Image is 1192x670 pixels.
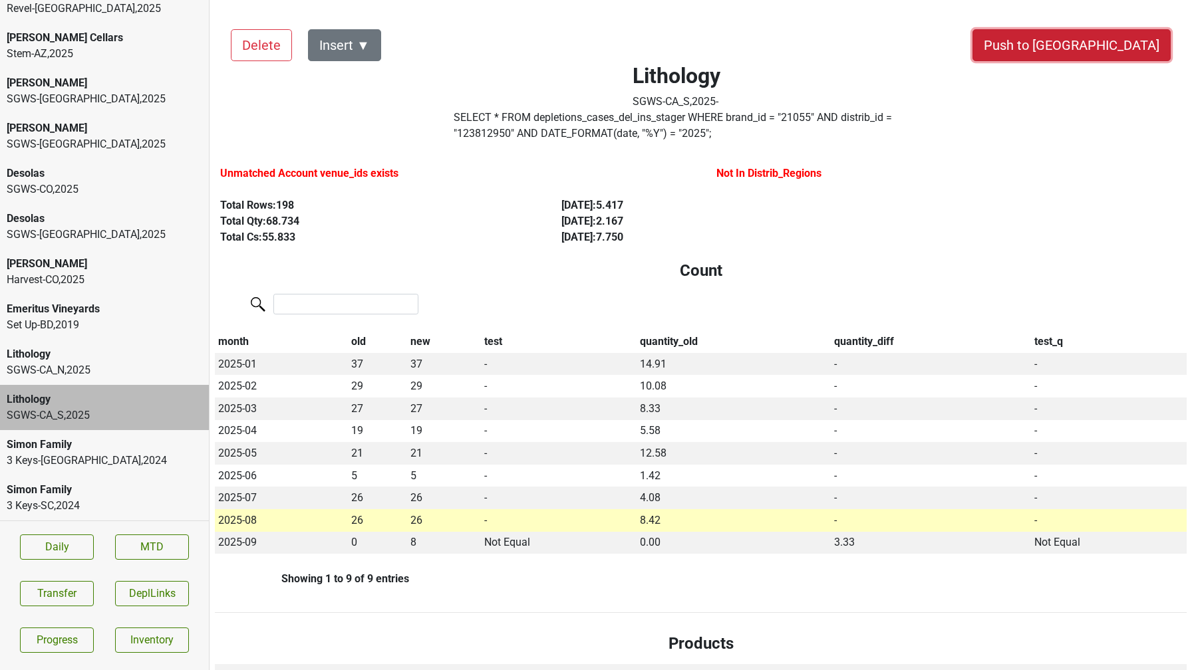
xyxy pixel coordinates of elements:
div: Revel-[GEOGRAPHIC_DATA] , 2025 [7,1,202,17]
div: SGWS-CA_N , 2025 [7,362,202,378]
td: 2025-05 [215,442,349,465]
td: - [1031,509,1187,532]
td: 2025-06 [215,465,349,487]
td: - [831,353,1031,376]
td: 2025-03 [215,397,349,420]
td: - [481,397,637,420]
td: - [1031,397,1187,420]
td: 2025-04 [215,420,349,443]
div: [DATE] : 2.167 [561,213,872,229]
div: [PERSON_NAME] [7,120,202,136]
td: - [831,509,1031,532]
td: 2025-01 [215,353,349,376]
td: - [481,509,637,532]
td: - [481,375,637,397]
td: 29 [407,375,481,397]
button: Push to [GEOGRAPHIC_DATA] [972,29,1171,61]
td: 29 [349,375,408,397]
label: Unmatched Account venue_ids exists [220,166,398,181]
div: Set Up-BD , 2019 [7,317,202,333]
td: - [481,465,637,487]
td: 3.33 [831,532,1031,554]
td: 2025-08 [215,509,349,532]
button: DeplLinks [115,581,189,606]
div: [PERSON_NAME] [7,256,202,272]
td: - [1031,353,1187,376]
td: 8 [407,532,481,554]
button: Insert ▼ [308,29,381,61]
td: - [1031,420,1187,443]
td: 26 [407,509,481,532]
h2: Lithology [633,63,720,88]
div: Stem-AZ , 2025 [7,46,202,62]
a: Progress [20,627,94,653]
td: 19 [349,420,408,443]
div: Total Rows: 198 [220,197,531,213]
td: Not Equal [1031,532,1187,554]
label: Not In Distrib_Regions [716,166,821,181]
th: new: activate to sort column ascending [407,330,481,353]
div: Showing 1 to 9 of 9 entries [215,572,409,585]
td: 26 [349,509,408,532]
td: - [831,465,1031,487]
td: - [831,375,1031,397]
td: 26 [349,487,408,509]
td: - [831,420,1031,443]
th: test_q: activate to sort column ascending [1031,330,1187,353]
td: - [831,397,1031,420]
td: 8.42 [637,509,831,532]
td: - [1031,465,1187,487]
button: Transfer [20,581,94,606]
th: month: activate to sort column descending [215,330,349,353]
th: quantity_diff: activate to sort column ascending [831,330,1031,353]
div: SGWS-[GEOGRAPHIC_DATA] , 2025 [7,227,202,243]
div: Simon Family [7,437,202,453]
div: 3 Keys-SC , 2024 [7,498,202,514]
td: 5 [407,465,481,487]
div: Lithology [7,391,202,407]
td: 37 [407,353,481,376]
td: 5.58 [637,420,831,443]
td: 0.00 [637,532,831,554]
th: test: activate to sort column ascending [481,330,637,353]
div: Harvest-CO , 2025 [7,272,202,288]
td: 27 [349,397,408,420]
div: Lithology [7,346,202,362]
a: Inventory [115,627,189,653]
td: - [481,487,637,509]
div: SGWS-[GEOGRAPHIC_DATA] , 2025 [7,136,202,152]
div: 3 Keys-[GEOGRAPHIC_DATA] , 2024 [7,453,202,469]
div: Total Cs: 55.833 [220,229,531,245]
td: 2025-09 [215,532,349,554]
td: - [1031,487,1187,509]
div: [DATE] : 5.417 [561,197,872,213]
td: 37 [349,353,408,376]
td: 19 [407,420,481,443]
td: 10.08 [637,375,831,397]
h4: Products [225,634,1176,653]
td: 0 [349,532,408,554]
div: Total Qty: 68.734 [220,213,531,229]
td: - [831,487,1031,509]
td: - [481,420,637,443]
th: old: activate to sort column ascending [349,330,408,353]
div: Emeritus Vineyards [7,301,202,317]
h4: Count [225,261,1176,280]
td: 14.91 [637,353,831,376]
div: SGWS-CA_S , 2025 [7,407,202,423]
td: - [481,353,637,376]
div: Desolas [7,211,202,227]
td: 1.42 [637,465,831,487]
th: quantity_old: activate to sort column ascending [637,330,831,353]
td: 8.33 [637,397,831,420]
td: - [481,442,637,465]
td: 26 [407,487,481,509]
td: 12.58 [637,442,831,465]
a: Daily [20,534,94,560]
td: 2025-07 [215,487,349,509]
div: SGWS-CO , 2025 [7,181,202,197]
td: - [1031,375,1187,397]
td: 27 [407,397,481,420]
td: 5 [349,465,408,487]
a: MTD [115,534,189,560]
